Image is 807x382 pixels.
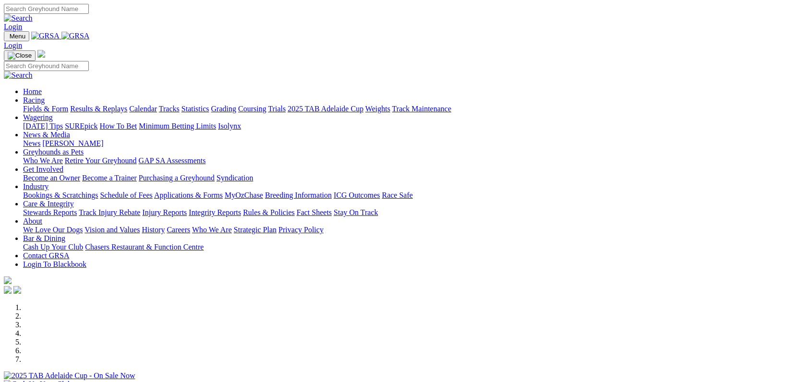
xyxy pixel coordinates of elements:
[23,122,803,131] div: Wagering
[365,105,390,113] a: Weights
[79,208,140,216] a: Track Injury Rebate
[218,122,241,130] a: Isolynx
[70,105,127,113] a: Results & Replays
[23,174,80,182] a: Become an Owner
[23,191,803,200] div: Industry
[23,217,42,225] a: About
[8,52,32,60] img: Close
[129,105,157,113] a: Calendar
[234,226,277,234] a: Strategic Plan
[37,50,45,58] img: logo-grsa-white.png
[23,260,86,268] a: Login To Blackbook
[334,191,380,199] a: ICG Outcomes
[142,226,165,234] a: History
[217,174,253,182] a: Syndication
[23,208,77,216] a: Stewards Reports
[4,41,22,49] a: Login
[23,208,803,217] div: Care & Integrity
[278,226,324,234] a: Privacy Policy
[4,23,22,31] a: Login
[225,191,263,199] a: MyOzChase
[23,156,63,165] a: Who We Are
[192,226,232,234] a: Who We Are
[189,208,241,216] a: Integrity Reports
[268,105,286,113] a: Trials
[4,61,89,71] input: Search
[23,226,83,234] a: We Love Our Dogs
[142,208,187,216] a: Injury Reports
[23,122,63,130] a: [DATE] Tips
[23,200,74,208] a: Care & Integrity
[139,174,215,182] a: Purchasing a Greyhound
[23,139,803,148] div: News & Media
[139,156,206,165] a: GAP SA Assessments
[100,191,152,199] a: Schedule of Fees
[31,32,60,40] img: GRSA
[4,31,29,41] button: Toggle navigation
[23,131,70,139] a: News & Media
[23,165,63,173] a: Get Involved
[100,122,137,130] a: How To Bet
[23,251,69,260] a: Contact GRSA
[4,371,135,380] img: 2025 TAB Adelaide Cup - On Sale Now
[23,234,65,242] a: Bar & Dining
[23,182,48,191] a: Industry
[265,191,332,199] a: Breeding Information
[23,174,803,182] div: Get Involved
[42,139,103,147] a: [PERSON_NAME]
[65,156,137,165] a: Retire Your Greyhound
[23,105,68,113] a: Fields & Form
[167,226,190,234] a: Careers
[4,4,89,14] input: Search
[4,50,36,61] button: Toggle navigation
[334,208,378,216] a: Stay On Track
[23,226,803,234] div: About
[23,139,40,147] a: News
[243,208,295,216] a: Rules & Policies
[238,105,266,113] a: Coursing
[4,276,12,284] img: logo-grsa-white.png
[211,105,236,113] a: Grading
[23,191,98,199] a: Bookings & Scratchings
[23,243,83,251] a: Cash Up Your Club
[392,105,451,113] a: Track Maintenance
[4,14,33,23] img: Search
[23,156,803,165] div: Greyhounds as Pets
[84,226,140,234] a: Vision and Values
[382,191,412,199] a: Race Safe
[23,243,803,251] div: Bar & Dining
[154,191,223,199] a: Applications & Forms
[4,286,12,294] img: facebook.svg
[82,174,137,182] a: Become a Trainer
[288,105,363,113] a: 2025 TAB Adelaide Cup
[23,96,45,104] a: Racing
[13,286,21,294] img: twitter.svg
[297,208,332,216] a: Fact Sheets
[10,33,25,40] span: Menu
[4,71,33,80] img: Search
[139,122,216,130] a: Minimum Betting Limits
[159,105,180,113] a: Tracks
[181,105,209,113] a: Statistics
[23,87,42,95] a: Home
[61,32,90,40] img: GRSA
[23,105,803,113] div: Racing
[23,113,53,121] a: Wagering
[65,122,97,130] a: SUREpick
[85,243,204,251] a: Chasers Restaurant & Function Centre
[23,148,84,156] a: Greyhounds as Pets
